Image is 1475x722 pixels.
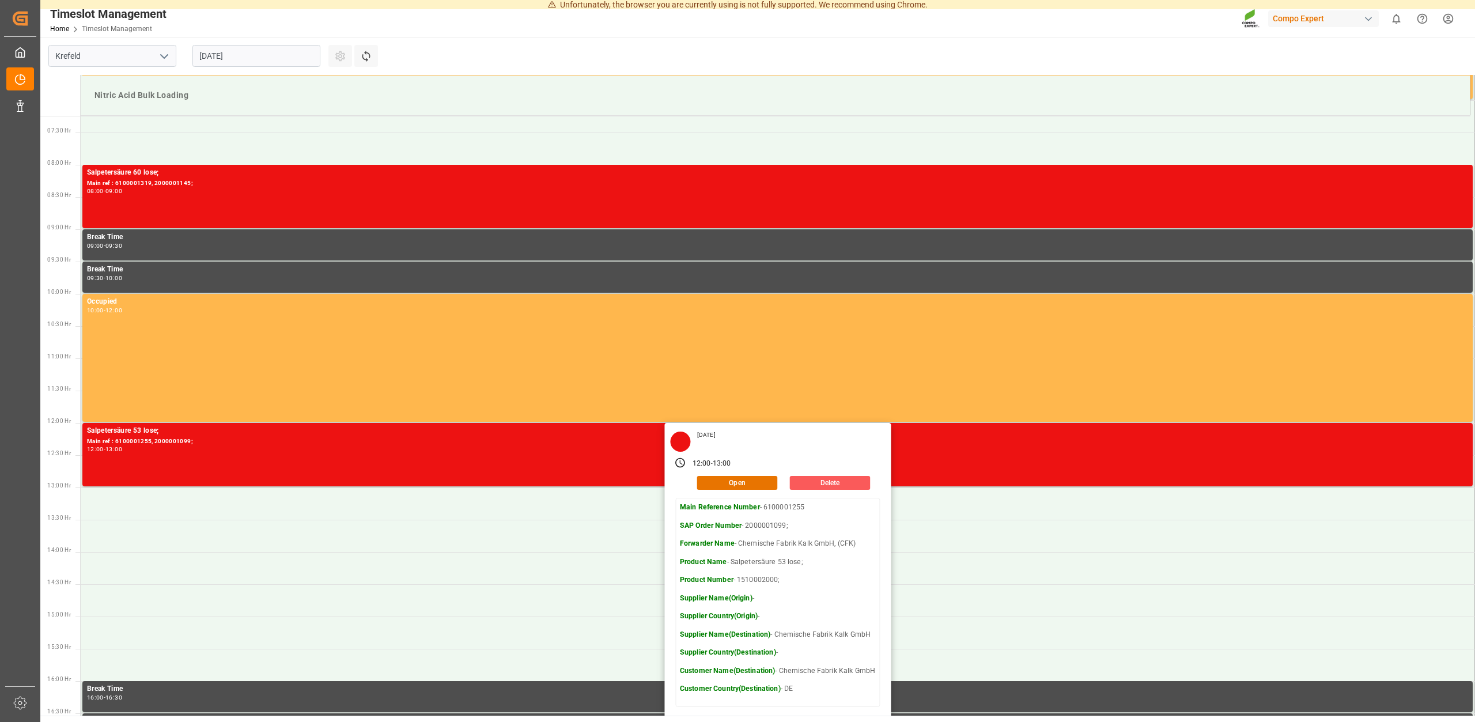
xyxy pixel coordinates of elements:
[87,188,104,194] div: 08:00
[47,676,71,682] span: 16:00 Hr
[47,127,71,134] span: 07:30 Hr
[105,447,122,452] div: 13:00
[680,685,781,693] strong: Customer Country(Destination)
[680,576,733,584] strong: Product Number
[680,684,875,694] p: - DE
[87,275,104,281] div: 09:30
[47,192,71,198] span: 08:30 Hr
[87,695,104,700] div: 16:00
[47,547,71,553] span: 14:00 Hr
[680,612,758,620] strong: Supplier Country(Origin)
[87,243,104,248] div: 09:00
[680,648,776,656] strong: Supplier Country(Destination)
[713,459,731,469] div: 13:00
[105,243,122,248] div: 09:30
[105,188,122,194] div: 09:00
[87,296,1468,308] div: Occupied
[155,47,172,65] button: open menu
[1268,7,1383,29] button: Compo Expert
[680,594,875,604] p: -
[90,85,1461,106] div: Nitric Acid Bulk Loading
[697,476,778,490] button: Open
[47,611,71,618] span: 15:00 Hr
[47,385,71,392] span: 11:30 Hr
[87,447,104,452] div: 12:00
[1268,10,1379,27] div: Compo Expert
[680,630,875,640] p: - Chemische Fabrik Kalk GmbH
[47,450,71,456] span: 12:30 Hr
[680,667,775,675] strong: Customer Name(Destination)
[680,539,875,549] p: - Chemische Fabrik Kalk GmbH, (CFK)
[48,45,176,67] input: Type to search/select
[87,232,1468,243] div: Break Time
[47,644,71,650] span: 15:30 Hr
[680,558,727,566] strong: Product Name
[711,459,713,469] div: -
[693,459,711,469] div: 12:00
[1409,6,1435,32] button: Help Center
[104,243,105,248] div: -
[47,708,71,715] span: 16:30 Hr
[680,575,875,585] p: - 1510002000;
[87,264,1468,275] div: Break Time
[104,447,105,452] div: -
[104,275,105,281] div: -
[47,256,71,263] span: 09:30 Hr
[87,437,1468,447] div: Main ref : 6100001255, 2000001099;
[680,503,760,511] strong: Main Reference Number
[47,289,71,295] span: 10:00 Hr
[790,476,871,490] button: Delete
[680,611,875,622] p: -
[50,25,69,33] a: Home
[87,425,1468,437] div: Salpetersäure 53 lose;
[105,695,122,700] div: 16:30
[680,630,770,638] strong: Supplier Name(Destination)
[192,45,320,67] input: DD.MM.YYYY
[680,521,875,531] p: - 2000001099;
[693,431,720,439] div: [DATE]
[50,5,167,22] div: Timeslot Management
[47,418,71,424] span: 12:00 Hr
[47,224,71,230] span: 09:00 Hr
[680,648,875,658] p: -
[680,666,875,676] p: - Chemische Fabrik Kalk GmbH
[680,521,742,530] strong: SAP Order Number
[47,321,71,327] span: 10:30 Hr
[105,308,122,313] div: 12:00
[104,695,105,700] div: -
[87,683,1468,695] div: Break Time
[680,557,875,568] p: - Salpetersäure 53 lose;
[680,594,752,602] strong: Supplier Name(Origin)
[104,308,105,313] div: -
[1242,9,1260,29] img: Screenshot%202023-09-29%20at%2010.02.21.png_1712312052.png
[87,167,1468,179] div: Salpetersäure 60 lose;
[680,539,735,547] strong: Forwarder Name
[47,482,71,489] span: 13:00 Hr
[47,160,71,166] span: 08:00 Hr
[87,179,1468,188] div: Main ref : 6100001319, 2000001145;
[47,579,71,585] span: 14:30 Hr
[47,515,71,521] span: 13:30 Hr
[104,188,105,194] div: -
[1383,6,1409,32] button: show 0 new notifications
[47,353,71,360] span: 11:00 Hr
[680,502,875,513] p: - 6100001255
[105,275,122,281] div: 10:00
[87,308,104,313] div: 10:00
